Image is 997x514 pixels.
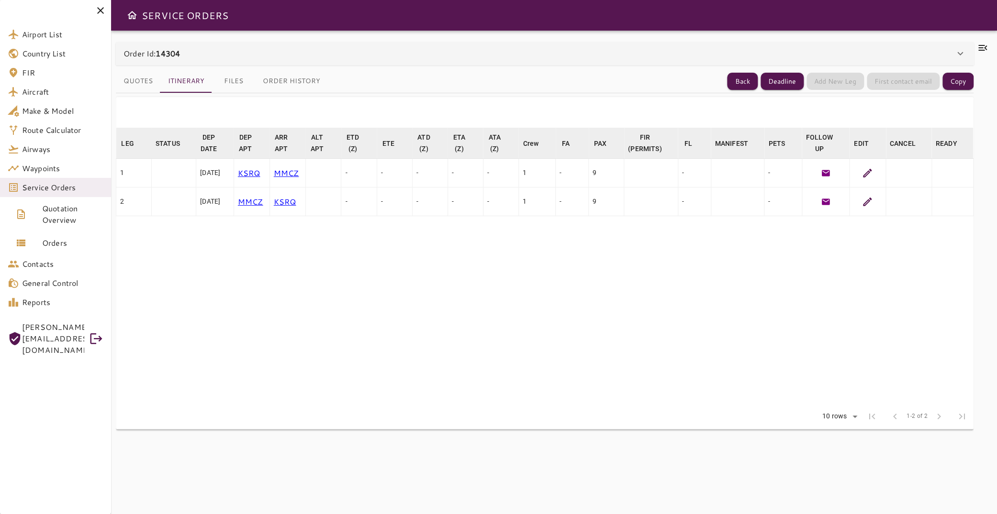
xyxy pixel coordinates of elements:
p: MMCZ [274,167,302,179]
p: MMCZ [238,196,266,208]
div: - [768,168,798,177]
span: First Page [861,405,884,428]
span: FL [684,138,705,149]
div: PETS [769,138,785,149]
span: ATA (Z) [487,131,515,154]
span: [PERSON_NAME][EMAIL_ADDRESS][DOMAIN_NAME] [22,321,84,356]
div: FOLLOW UP [806,131,833,154]
div: 10 rows [820,412,849,420]
div: READY [936,138,957,149]
div: STATUS [156,138,180,149]
div: ATA (Z) [487,131,502,154]
span: EDIT [854,138,881,149]
div: basic tabs example [116,70,328,93]
div: - [345,197,372,206]
span: READY [936,138,970,149]
div: 10 rows [816,409,861,424]
div: - [682,168,707,177]
span: PETS [769,138,798,149]
div: MANIFEST [715,138,748,149]
div: - [560,197,584,206]
span: Reports [22,296,103,308]
span: STATUS [156,138,192,149]
span: ARR APT [273,131,302,154]
span: Airways [22,143,103,155]
button: Itinerary [160,70,212,93]
span: Airport List [22,29,103,40]
button: Open drawer [123,6,142,25]
button: Quotes [116,70,160,93]
b: 14304 [156,48,180,59]
span: FIR (PERMITS) [628,131,674,154]
button: Copy [942,73,974,90]
span: CANCEL [890,138,928,149]
div: - [452,197,479,206]
td: 1 [116,159,152,187]
div: ETD (Z) [345,131,360,154]
button: Back [727,73,758,90]
div: 9 [593,168,620,177]
div: - [560,168,584,177]
span: Last Page [951,405,974,428]
div: - [768,197,798,206]
div: - [381,168,408,177]
span: DEP DATE [200,131,230,154]
p: KSRQ [238,167,266,179]
button: Generate Follow Up Email Template [818,166,833,180]
div: FIR (PERMITS) [628,131,661,154]
span: General Control [22,277,103,289]
span: 1-2 of 2 [907,412,928,421]
button: Deadline [761,73,804,90]
div: [DATE] [200,197,230,206]
p: KSRQ [274,196,302,208]
div: - [416,197,444,206]
span: Next Page [928,405,951,428]
div: - [487,197,515,206]
div: ALT APT [309,131,325,154]
div: 1 [523,168,552,177]
span: ALT APT [309,131,337,154]
span: Service Orders [22,182,103,193]
div: - [452,168,479,177]
span: Waypoints [22,163,103,174]
div: - [345,168,372,177]
div: FA [562,138,570,149]
div: EDIT [854,138,869,149]
span: Aircraft [22,86,103,98]
button: Files [212,70,255,93]
div: ETE [382,138,394,149]
span: Route Calculator [22,124,103,136]
span: FOLLOW UP [806,131,845,154]
span: Contacts [22,258,103,270]
div: DEP DATE [200,131,218,154]
span: Quotation Overview [42,203,103,226]
div: ATD (Z) [416,131,431,154]
span: DEP APT [237,131,266,154]
div: FL [684,138,692,149]
span: ETE [382,138,406,149]
div: LEG [121,138,134,149]
span: FIR [22,67,103,78]
div: - [416,168,444,177]
button: Generate Follow Up Email Template [818,195,833,209]
div: ARR APT [273,131,289,154]
p: Order Id: [123,48,180,59]
div: Order Id:14304 [116,42,974,65]
span: LEG [121,138,146,149]
span: MANIFEST [715,138,760,149]
span: Country List [22,48,103,59]
span: Previous Page [884,405,907,428]
div: - [682,197,707,206]
div: ETA (Z) [451,131,467,154]
span: Make & Model [22,105,103,117]
span: PAX [594,138,619,149]
div: PAX [594,138,606,149]
span: ATD (Z) [416,131,444,154]
div: DEP APT [237,131,253,154]
span: FA [562,138,582,149]
div: 9 [593,197,620,206]
h6: SERVICE ORDERS [142,8,228,23]
span: ETD (Z) [345,131,373,154]
span: ETA (Z) [451,131,479,154]
span: Orders [42,237,103,249]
